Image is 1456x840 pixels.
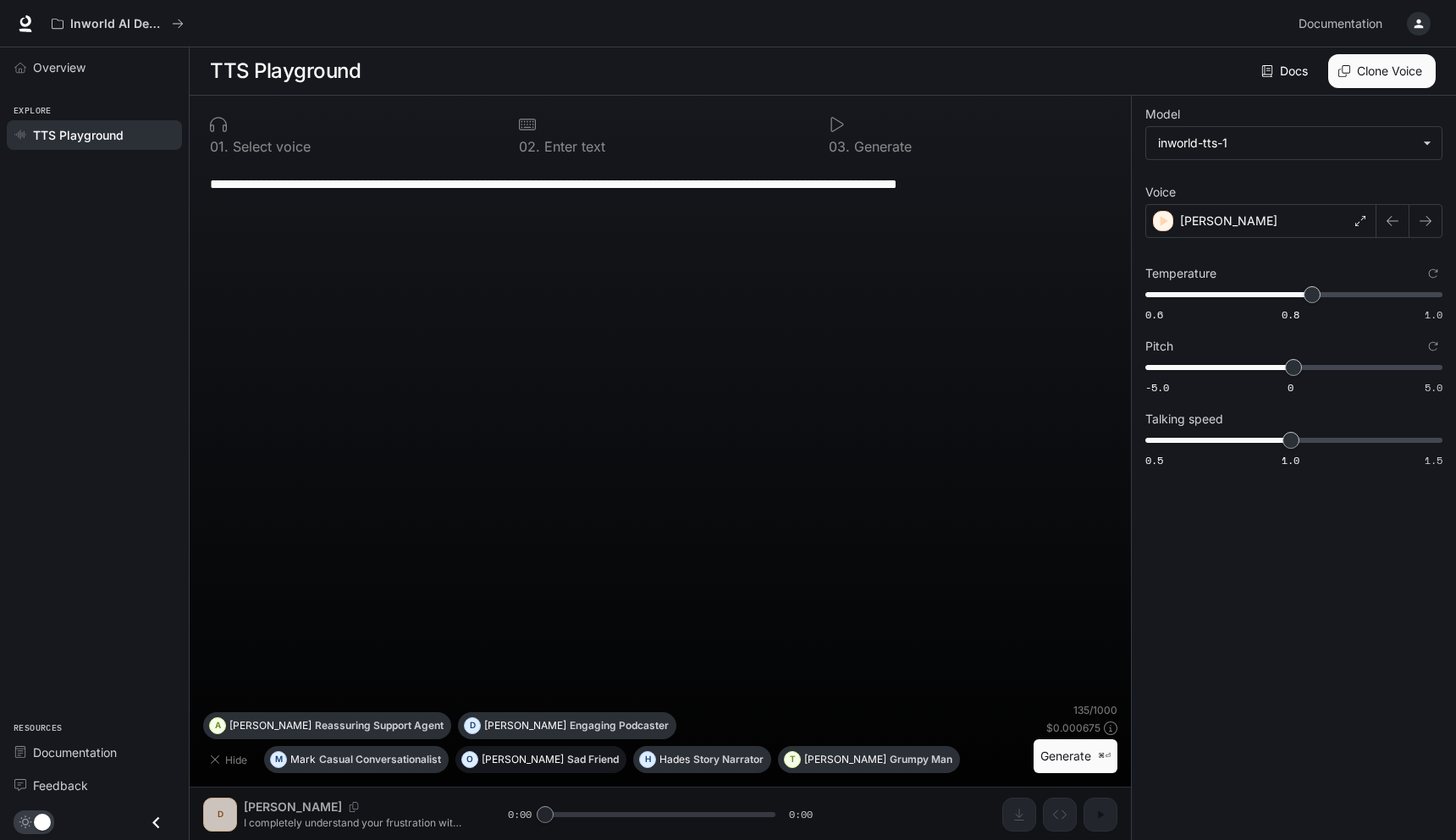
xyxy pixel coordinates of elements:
[1425,453,1442,467] span: 1.5
[1292,7,1395,41] a: Documentation
[264,746,449,773] button: MMarkCasual Conversationalist
[1145,380,1169,395] span: -5.0
[1046,721,1100,735] p: $ 0.000675
[1282,453,1299,467] span: 1.0
[640,746,655,773] div: H
[210,712,225,739] div: A
[1180,213,1277,229] p: [PERSON_NAME]
[210,140,229,153] p: 0 1 .
[33,126,124,144] span: TTS Playground
[7,738,182,767] a: Documentation
[33,743,117,761] span: Documentation
[804,754,886,765] p: [PERSON_NAME]
[1328,54,1436,88] button: Clone Voice
[633,746,771,773] button: HHadesStory Narrator
[829,140,850,153] p: 0 3 .
[540,140,605,153] p: Enter text
[44,7,191,41] button: All workspaces
[778,746,960,773] button: T[PERSON_NAME]Grumpy Man
[1145,340,1173,352] p: Pitch
[1158,135,1415,152] div: inworld-tts-1
[693,754,764,765] p: Story Narrator
[34,812,51,831] span: Dark mode toggle
[1425,380,1442,395] span: 5.0
[33,58,85,76] span: Overview
[33,776,88,794] span: Feedback
[890,754,952,765] p: Grumpy Man
[1098,751,1111,761] p: ⌘⏎
[1145,268,1216,279] p: Temperature
[210,54,361,88] h1: TTS Playground
[229,140,311,153] p: Select voice
[482,754,564,765] p: [PERSON_NAME]
[567,754,619,765] p: Sad Friend
[290,754,316,765] p: Mark
[570,721,669,731] p: Engaging Podcaster
[1145,413,1223,425] p: Talking speed
[1146,127,1442,159] div: inworld-tts-1
[319,754,441,765] p: Casual Conversationalist
[1424,264,1442,283] button: Reset to default
[455,746,626,773] button: O[PERSON_NAME]Sad Friend
[1282,307,1299,322] span: 0.8
[70,17,165,31] p: Inworld AI Demos
[203,712,451,739] button: A[PERSON_NAME]Reassuring Support Agent
[850,140,912,153] p: Generate
[271,746,286,773] div: M
[785,746,800,773] div: T
[465,712,480,739] div: D
[1145,186,1176,198] p: Voice
[462,746,477,773] div: O
[7,771,182,800] a: Feedback
[484,721,566,731] p: [PERSON_NAME]
[137,805,175,840] button: Close drawer
[7,52,182,82] a: Overview
[1145,108,1180,120] p: Model
[7,120,182,150] a: TTS Playground
[1288,380,1293,395] span: 0
[203,746,257,773] button: Hide
[1258,54,1315,88] a: Docs
[1424,337,1442,356] button: Reset to default
[1145,453,1163,467] span: 0.5
[315,721,444,731] p: Reassuring Support Agent
[1073,703,1117,717] p: 135 / 1000
[1299,14,1382,35] span: Documentation
[229,721,312,731] p: [PERSON_NAME]
[1034,739,1117,774] button: Generate⌘⏎
[1145,307,1163,322] span: 0.6
[458,712,676,739] button: D[PERSON_NAME]Engaging Podcaster
[659,754,690,765] p: Hades
[1425,307,1442,322] span: 1.0
[519,140,540,153] p: 0 2 .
